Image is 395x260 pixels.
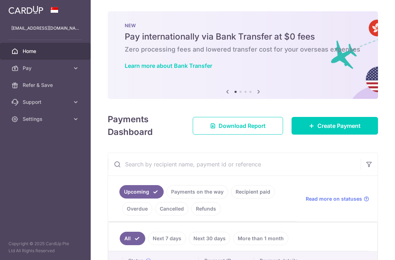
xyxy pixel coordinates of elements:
span: Create Payment [317,122,361,130]
a: Upcoming [119,185,164,199]
h6: Zero processing fees and lowered transfer cost for your overseas expenses [125,45,361,54]
a: Create Payment [292,117,378,135]
a: Overdue [122,202,152,215]
a: All [120,232,145,245]
a: More than 1 month [233,232,288,245]
span: Settings [23,116,69,123]
a: Cancelled [155,202,188,215]
img: Bank transfer banner [108,11,378,99]
p: NEW [125,23,361,28]
span: Home [23,48,69,55]
a: Learn more about Bank Transfer [125,62,212,69]
span: Read more on statuses [306,195,362,202]
span: Download Report [219,122,266,130]
a: Download Report [193,117,283,135]
a: Recipient paid [231,185,275,199]
a: Read more on statuses [306,195,369,202]
a: Refunds [191,202,221,215]
span: Refer & Save [23,82,69,89]
a: Payments on the way [167,185,228,199]
input: Search by recipient name, payment id or reference [108,153,361,176]
h5: Pay internationally via Bank Transfer at $0 fees [125,31,361,42]
span: Pay [23,65,69,72]
a: Next 7 days [148,232,186,245]
p: [EMAIL_ADDRESS][DOMAIN_NAME] [11,25,79,32]
img: CardUp [9,6,43,14]
a: Next 30 days [189,232,230,245]
span: Support [23,99,69,106]
h4: Payments Dashboard [108,113,180,138]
